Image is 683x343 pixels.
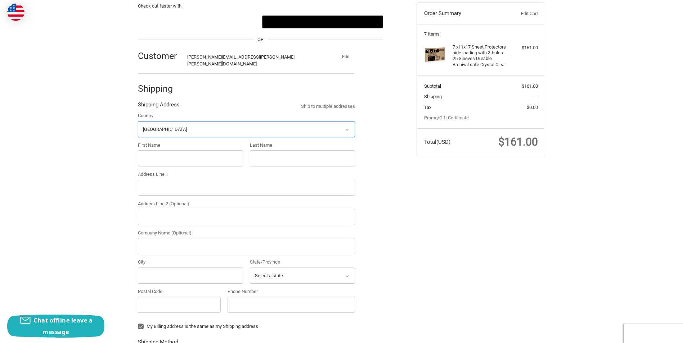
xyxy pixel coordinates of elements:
a: Edit Cart [502,10,538,17]
span: $161.00 [498,136,538,148]
button: Chat offline leave a message [7,315,104,338]
iframe: Google Customer Reviews [624,324,683,343]
span: $161.00 [522,83,538,89]
text: •••••• [333,19,345,26]
h3: 7 Items [424,31,538,37]
span: Shipping [424,94,442,99]
h3: Order Summary [424,10,502,17]
button: Google Pay [262,15,383,28]
small: (Optional) [171,230,192,235]
label: Phone Number [228,288,355,295]
iframe: PayPal-paypal [138,15,259,28]
small: (Optional) [169,201,189,206]
h2: Customer [138,50,180,61]
label: My Billing address is the same as my Shipping address [138,324,355,329]
span: Chat offline leave a message [33,316,93,336]
a: Promo/Gift Certificate [424,115,469,120]
div: $161.00 [509,44,538,51]
span: Tax [424,105,431,110]
p: Check out faster with: [138,3,383,10]
img: duty and tax information for United States [7,4,24,21]
label: State/Province [250,259,355,266]
button: Edit [336,52,355,62]
label: Address Line 2 [138,200,355,207]
h4: 7 x 11x17 Sheet Protectors side loading with 3-holes 25 Sleeves Durable Archival safe Crystal Clear [453,44,508,68]
label: Postal Code [138,288,221,295]
div: [PERSON_NAME][EMAIL_ADDRESS][PERSON_NAME][PERSON_NAME][DOMAIN_NAME] [187,54,323,68]
label: Address Line 1 [138,171,355,178]
label: Country [138,112,355,119]
a: Ship to multiple addresses [301,103,355,110]
span: Total (USD) [424,139,450,145]
span: $0.00 [527,105,538,110]
h2: Shipping [138,83,180,94]
span: -- [535,94,538,99]
span: OR [254,36,267,43]
label: Company Name [138,229,355,237]
span: Subtotal [424,83,441,89]
label: City [138,259,243,266]
legend: Shipping Address [138,101,180,112]
label: First Name [138,142,243,149]
label: Last Name [250,142,355,149]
